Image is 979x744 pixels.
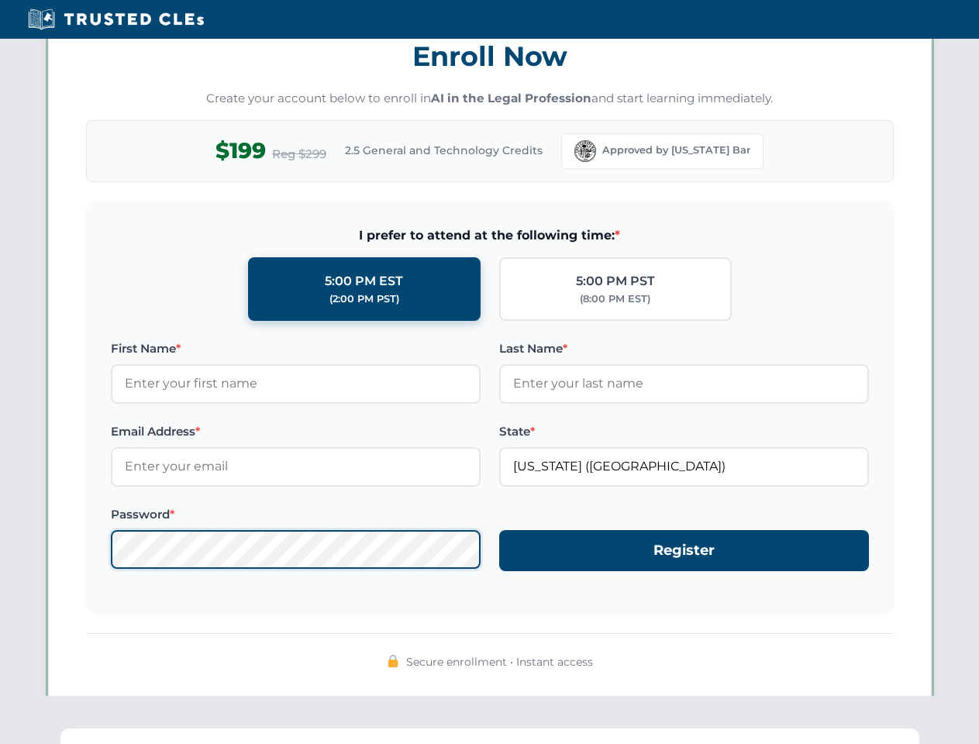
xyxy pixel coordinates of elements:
[272,145,326,164] span: Reg $299
[215,133,266,168] span: $199
[111,447,481,486] input: Enter your email
[574,140,596,162] img: Florida Bar
[329,291,399,307] div: (2:00 PM PST)
[325,271,403,291] div: 5:00 PM EST
[499,339,869,358] label: Last Name
[499,530,869,571] button: Register
[86,32,894,81] h3: Enroll Now
[345,142,543,159] span: 2.5 General and Technology Credits
[580,291,650,307] div: (8:00 PM EST)
[111,364,481,403] input: Enter your first name
[499,364,869,403] input: Enter your last name
[111,505,481,524] label: Password
[499,422,869,441] label: State
[431,91,591,105] strong: AI in the Legal Profession
[111,226,869,246] span: I prefer to attend at the following time:
[406,653,593,670] span: Secure enrollment • Instant access
[576,271,655,291] div: 5:00 PM PST
[23,8,209,31] img: Trusted CLEs
[111,339,481,358] label: First Name
[499,447,869,486] input: Florida (FL)
[602,143,750,158] span: Approved by [US_STATE] Bar
[86,90,894,108] p: Create your account below to enroll in and start learning immediately.
[111,422,481,441] label: Email Address
[387,655,399,667] img: 🔒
